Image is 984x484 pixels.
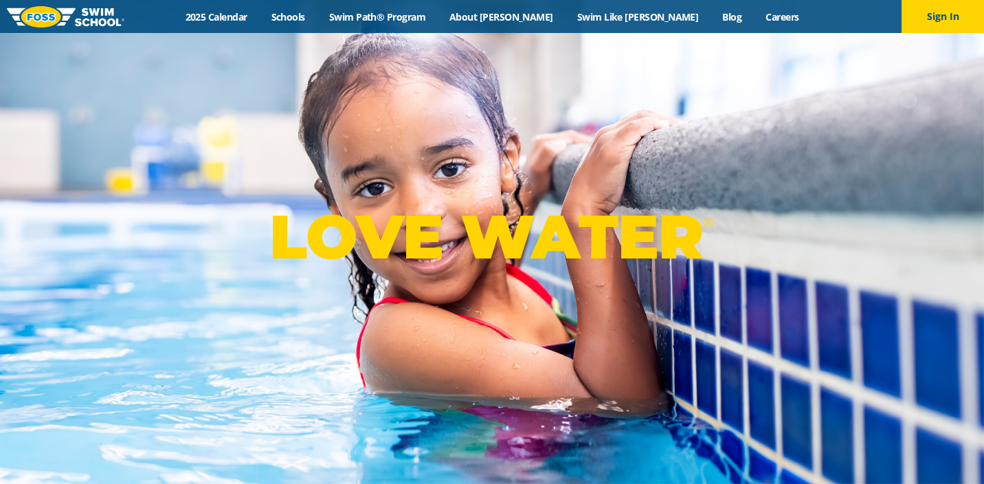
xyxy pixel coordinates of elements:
a: Careers [754,10,811,23]
img: FOSS Swim School Logo [7,6,124,27]
a: 2025 Calendar [173,10,259,23]
a: Schools [259,10,317,23]
a: About [PERSON_NAME] [438,10,566,23]
a: Blog [711,10,754,23]
a: Swim Like [PERSON_NAME] [565,10,711,23]
a: Swim Path® Program [317,10,437,23]
p: LOVE WATER [269,200,714,274]
sup: ® [703,214,714,231]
